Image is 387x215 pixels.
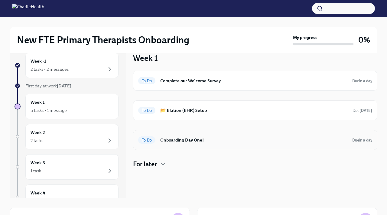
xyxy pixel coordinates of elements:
[31,159,45,166] h6: Week 3
[31,129,45,136] h6: Week 2
[160,77,347,84] h6: Complete our Welcome Survey
[293,34,317,41] strong: My progress
[359,108,372,113] strong: [DATE]
[359,138,372,142] strong: in a day
[17,34,189,46] h2: New FTE Primary Therapists Onboarding
[138,108,155,113] span: To Do
[160,137,347,143] h6: Onboarding Day One!
[15,53,119,78] a: Week -12 tasks • 2 messages
[25,83,71,89] span: First day at work
[31,58,46,64] h6: Week -1
[160,107,348,114] h6: 📂 Elation (EHR) Setup
[138,106,372,115] a: To Do📂 Elation (EHR) SetupDue[DATE]
[15,154,119,180] a: Week 31 task
[352,138,372,142] span: Due
[133,160,377,169] div: For later
[352,78,372,84] span: October 8th, 2025 10:00
[138,138,155,142] span: To Do
[31,107,67,113] div: 5 tasks • 1 message
[31,138,43,144] div: 2 tasks
[15,83,119,89] a: First day at work[DATE]
[31,168,41,174] div: 1 task
[138,135,372,145] a: To DoOnboarding Day One!Duein a day
[12,4,44,13] img: CharlieHealth
[138,79,155,83] span: To Do
[15,94,119,119] a: Week 15 tasks • 1 message
[359,79,372,83] strong: in a day
[133,53,158,64] h3: Week 1
[31,190,45,196] h6: Week 4
[15,184,119,210] a: Week 4
[353,108,372,113] span: October 10th, 2025 10:00
[57,83,71,89] strong: [DATE]
[133,160,157,169] h4: For later
[353,108,372,113] span: Due
[352,79,372,83] span: Due
[138,76,372,86] a: To DoComplete our Welcome SurveyDuein a day
[31,66,69,72] div: 2 tasks • 2 messages
[31,99,45,106] h6: Week 1
[358,34,370,45] h3: 0%
[352,137,372,143] span: October 8th, 2025 10:00
[15,124,119,149] a: Week 22 tasks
